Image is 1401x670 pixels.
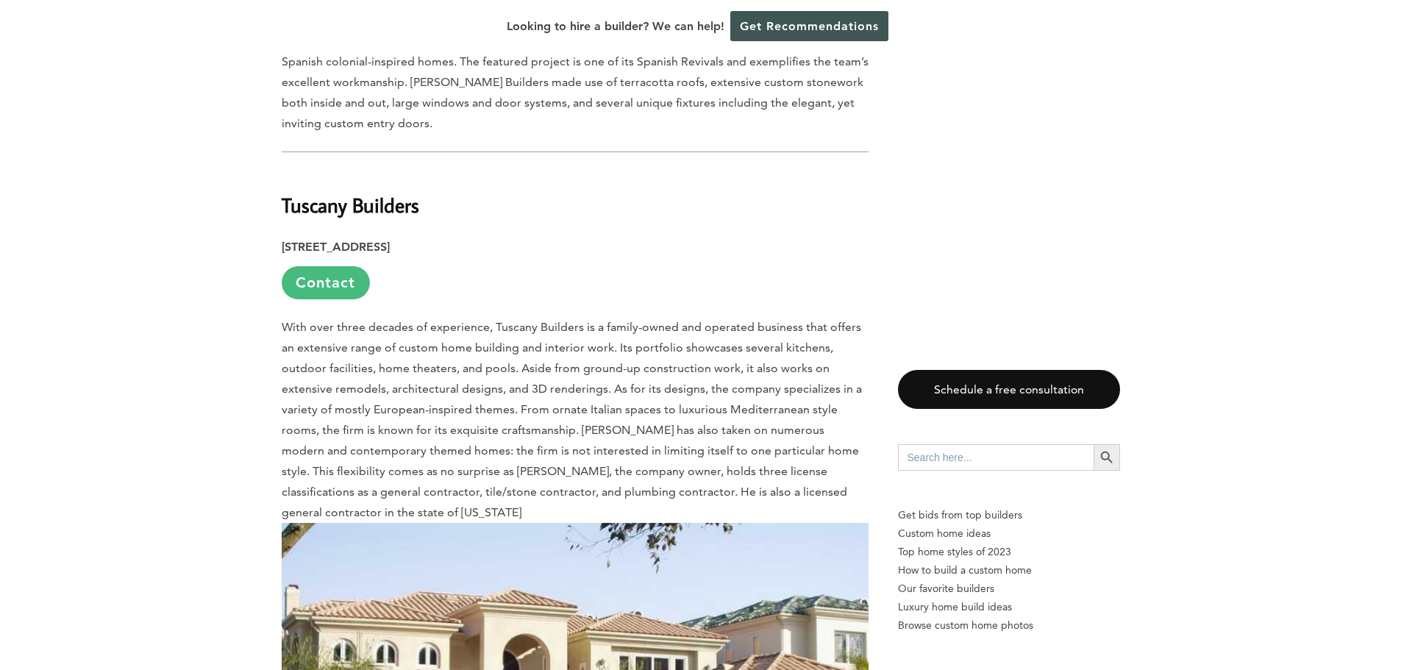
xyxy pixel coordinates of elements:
p: The firm’s portfolio showcases a gallery of Contemporary, Traditional, Craftsman, [GEOGRAPHIC_DAT... [282,31,869,134]
svg: Search [1099,449,1115,466]
p: Get bids from top builders [898,506,1120,524]
a: Our favorite builders [898,580,1120,598]
a: Luxury home build ideas [898,598,1120,616]
a: Get Recommendations [730,11,888,41]
input: Search here... [898,444,1094,471]
a: Contact [282,266,370,299]
a: Browse custom home photos [898,616,1120,635]
iframe: Drift Widget Chat Controller [1327,596,1383,652]
strong: [STREET_ADDRESS] [282,240,390,254]
a: Custom home ideas [898,524,1120,543]
h2: Tuscany Builders [282,170,869,221]
a: How to build a custom home [898,561,1120,580]
a: Schedule a free consultation [898,370,1120,409]
a: Top home styles of 2023 [898,543,1120,561]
